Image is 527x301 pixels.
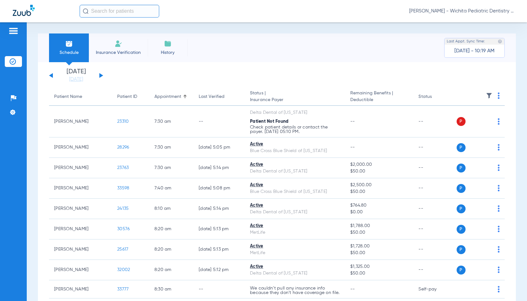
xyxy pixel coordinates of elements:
[49,158,112,178] td: [PERSON_NAME]
[117,247,128,252] span: 25617
[350,168,409,175] span: $50.00
[149,106,194,137] td: 7:30 AM
[154,93,181,100] div: Appointment
[447,38,485,45] span: Last Appt. Sync Time:
[194,239,245,260] td: [DATE] 5:13 PM
[457,225,466,234] span: P
[350,223,409,229] span: $1,788.00
[457,204,466,213] span: P
[117,206,129,211] span: 24135
[117,227,130,231] span: 30576
[250,209,340,216] div: Delta Dental of [US_STATE]
[413,219,456,239] td: --
[498,267,500,273] img: group-dot-blue.svg
[149,280,194,298] td: 8:30 AM
[194,260,245,280] td: [DATE] 5:12 PM
[498,246,500,253] img: group-dot-blue.svg
[457,164,466,173] span: P
[57,69,95,83] li: [DATE]
[117,145,129,150] span: 28296
[117,165,129,170] span: 23763
[149,260,194,280] td: 8:20 AM
[350,263,409,270] span: $1,325.00
[54,93,82,100] div: Patient Name
[117,186,129,190] span: 33598
[154,93,189,100] div: Appointment
[498,39,502,44] img: last sync help info
[54,49,84,56] span: Schedule
[153,49,183,56] span: History
[413,88,456,106] th: Status
[117,287,129,291] span: 33777
[83,8,89,14] img: Search Icon
[65,40,73,48] img: Schedule
[117,268,130,272] span: 32002
[194,158,245,178] td: [DATE] 5:14 PM
[199,93,224,100] div: Last Verified
[49,239,112,260] td: [PERSON_NAME]
[49,280,112,298] td: [PERSON_NAME]
[115,40,122,48] img: Manual Insurance Verification
[250,148,340,154] div: Blue Cross Blue Shield of [US_STATE]
[250,243,340,250] div: Active
[245,88,345,106] th: Status |
[350,250,409,256] span: $50.00
[49,106,112,137] td: [PERSON_NAME]
[94,49,143,56] span: Insurance Verification
[117,93,137,100] div: Patient ID
[454,48,495,54] span: [DATE] - 10:19 AM
[495,270,527,301] iframe: Chat Widget
[250,97,340,103] span: Insurance Payer
[350,188,409,195] span: $50.00
[149,137,194,158] td: 7:30 AM
[49,199,112,219] td: [PERSON_NAME]
[8,27,18,35] img: hamburger-icon
[350,243,409,250] span: $1,728.00
[350,182,409,188] span: $2,500.00
[194,219,245,239] td: [DATE] 5:13 PM
[350,209,409,216] span: $0.00
[250,223,340,229] div: Active
[498,226,500,232] img: group-dot-blue.svg
[149,178,194,199] td: 7:40 AM
[149,239,194,260] td: 8:20 AM
[49,137,112,158] td: [PERSON_NAME]
[194,106,245,137] td: --
[413,158,456,178] td: --
[498,118,500,125] img: group-dot-blue.svg
[250,229,340,236] div: MetLife
[250,119,288,124] span: Patient Not Found
[350,119,355,124] span: --
[413,178,456,199] td: --
[250,270,340,277] div: Delta Dental of [US_STATE]
[250,250,340,256] div: MetLife
[350,145,355,150] span: --
[498,165,500,171] img: group-dot-blue.svg
[164,40,172,48] img: History
[457,143,466,152] span: P
[149,219,194,239] td: 8:20 AM
[149,199,194,219] td: 8:10 AM
[345,88,414,106] th: Remaining Benefits |
[350,202,409,209] span: $764.80
[350,229,409,236] span: $50.00
[409,8,514,14] span: [PERSON_NAME] - Wichita Pediatric Dentistry [GEOGRAPHIC_DATA]
[498,144,500,150] img: group-dot-blue.svg
[413,280,456,298] td: Self-pay
[457,184,466,193] span: P
[49,178,112,199] td: [PERSON_NAME]
[413,137,456,158] td: --
[457,245,466,254] span: P
[194,137,245,158] td: [DATE] 5:05 PM
[498,185,500,191] img: group-dot-blue.svg
[486,92,492,99] img: filter.svg
[350,161,409,168] span: $2,000.00
[350,287,355,291] span: --
[250,161,340,168] div: Active
[413,106,456,137] td: --
[350,270,409,277] span: $50.00
[54,93,107,100] div: Patient Name
[457,117,466,126] span: P
[117,93,144,100] div: Patient ID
